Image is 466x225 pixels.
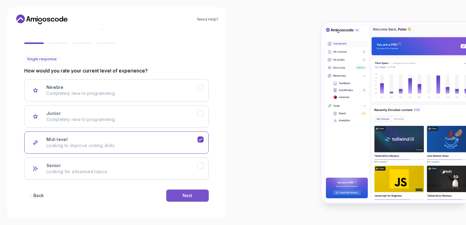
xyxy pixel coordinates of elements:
p: Completely new to programming. [46,116,198,123]
button: Back [24,190,47,202]
button: Junior [24,105,209,128]
button: Mid-level [24,131,209,154]
p: Looking for advanced topics. [46,169,198,175]
button: Next [166,190,209,202]
div: Back [33,193,44,199]
a: Home link [15,15,69,24]
button: Senior [24,157,209,180]
button: Newbie [24,79,209,102]
h3: Newbie [46,84,63,90]
h3: Mid-level [46,136,68,143]
h3: Senior [46,163,61,169]
p: How would you rate your current level of experience? [24,67,209,74]
h3: Junior [46,110,61,116]
div: Next [183,193,192,199]
p: Looking to improve coding skills. [46,143,198,149]
span: Single response [27,57,57,62]
p: Completely new to programming. [46,90,198,96]
img: Amigoscode Dashboard [322,22,466,203]
a: Need Help? [197,17,218,22]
